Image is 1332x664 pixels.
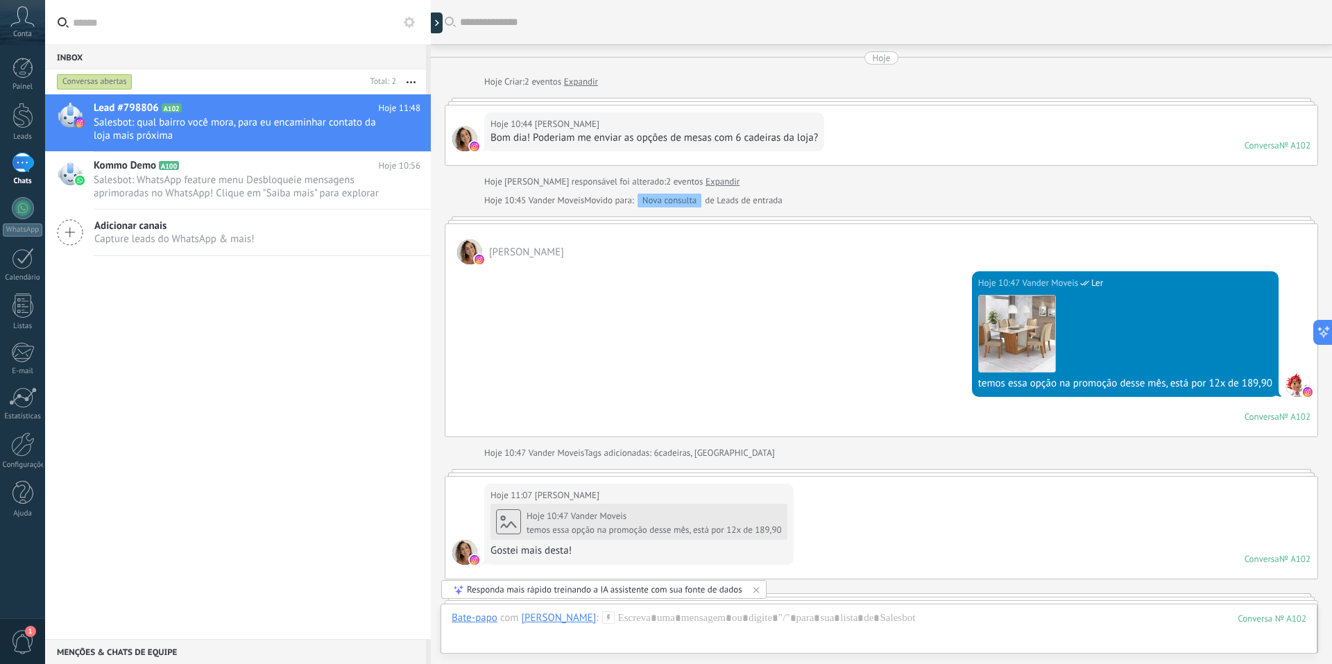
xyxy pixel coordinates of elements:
img: 86d8c629-3e4c-4465-bba8-061c81b4ada1 [979,296,1055,372]
div: Configurações [3,461,43,470]
span: Hoje 11:48 [379,101,420,115]
a: Expandir [564,75,598,89]
div: Calendário [3,273,43,282]
img: instagram.svg [470,555,479,565]
div: Responda mais rápido treinando a IA assistente com sua fonte de dados [467,584,742,595]
div: temos essa opção na promoção desse mês, está por 12x de 189,90 [978,377,1272,391]
img: waba.svg [75,176,85,185]
span: 2 eventos [524,75,561,89]
span: A102 [162,103,182,112]
div: temos essa opção na promoção desse mês, está por 12x de 189,90 [527,525,782,536]
a: Kommo Demo A100 Hoje 10:56 Salesbot: WhatsApp feature menu Desbloqueie mensagens aprimoradas no W... [45,152,431,209]
div: Conversa [1245,139,1279,151]
span: Salesbot: qual bairro você mora, para eu encaminhar contato da loja mais próxima [94,116,394,142]
div: Hoje [873,51,891,65]
div: Hoje 10:47 [978,276,1023,290]
span: Lead #798806 [94,101,159,115]
a: Lead #798806 A102 Hoje 11:48 Salesbot: qual bairro você mora, para eu encaminhar contato da loja ... [45,94,431,151]
span: Vander Moveis [1286,372,1310,397]
div: Painel [3,83,43,92]
img: instagram.svg [1303,387,1313,397]
span: Aline Gonçalves [452,126,477,151]
div: [PERSON_NAME] responsável foi alterado: [484,175,740,189]
div: № A102 [1279,139,1310,151]
span: Salesbot: WhatsApp feature menu Desbloqueie mensagens aprimoradas no WhatsApp! Clique em "Saiba m... [94,173,394,200]
span: Conta [13,30,32,39]
div: Hoje 10:44 [490,117,535,131]
span: Adicionar canais [94,219,255,232]
div: Gostei mais desta! [490,544,787,558]
span: Vander Moveis [529,447,585,459]
span: com [500,611,519,625]
div: Bom dia! Poderiam me enviar as opções de mesas com 6 cadeiras da loja? [490,131,818,145]
div: Hoje [484,75,504,89]
a: Expandir [706,175,740,189]
span: Aline Gonçalves [489,246,564,259]
div: Aline Gonçalves [522,611,597,624]
div: 102 [1238,613,1306,624]
button: Mais [396,69,426,94]
span: Hoje 10:56 [379,159,420,173]
div: Total: 2 [365,75,396,89]
div: Hoje 11:07 [490,488,535,502]
span: Vander Moveis [571,510,627,522]
img: instagram.svg [475,255,484,264]
span: A100 [159,161,179,170]
div: Conversa [1245,553,1279,565]
span: : [596,611,598,625]
div: de Leads de entrada [584,194,783,207]
div: Leads [3,133,43,142]
span: Aline Gonçalves [457,239,482,264]
div: Conversas abertas [57,74,133,90]
img: instagram.svg [75,118,85,128]
span: Ler [1091,276,1103,290]
span: Vander Moveis [529,194,585,206]
div: Mostrar [429,12,443,33]
span: Aline Gonçalves [452,540,477,565]
span: Aline Gonçalves [535,488,599,502]
span: Movido para: [584,194,633,207]
div: Chats [3,177,43,186]
div: № A102 [1279,411,1310,423]
div: E-mail [3,367,43,376]
span: Capture leads do WhatsApp & mais! [94,232,255,246]
img: instagram.svg [470,142,479,151]
span: Aline Gonçalves [535,117,599,131]
div: Criar: [484,75,598,89]
span: Vander Moveis (Seção de vendas) [1023,276,1079,290]
div: Nova consulta [638,194,702,207]
div: Hoje 10:47 [484,446,529,460]
div: Ajuda [3,509,43,518]
span: Tags adicionadas: 6cadeiras, [GEOGRAPHIC_DATA] [584,446,775,460]
span: 1 [25,626,36,637]
div: Estatísticas [3,412,43,421]
div: Hoje 10:47 [527,511,571,522]
div: Hoje [484,175,504,189]
span: Kommo Demo [94,159,156,173]
div: Listas [3,322,43,331]
div: Inbox [45,44,426,69]
div: Hoje 10:45 [484,194,529,207]
div: № A102 [1279,553,1310,565]
div: WhatsApp [3,223,42,237]
div: Conversa [1245,411,1279,423]
div: Menções & Chats de equipe [45,639,426,664]
span: 2 eventos [666,175,703,189]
